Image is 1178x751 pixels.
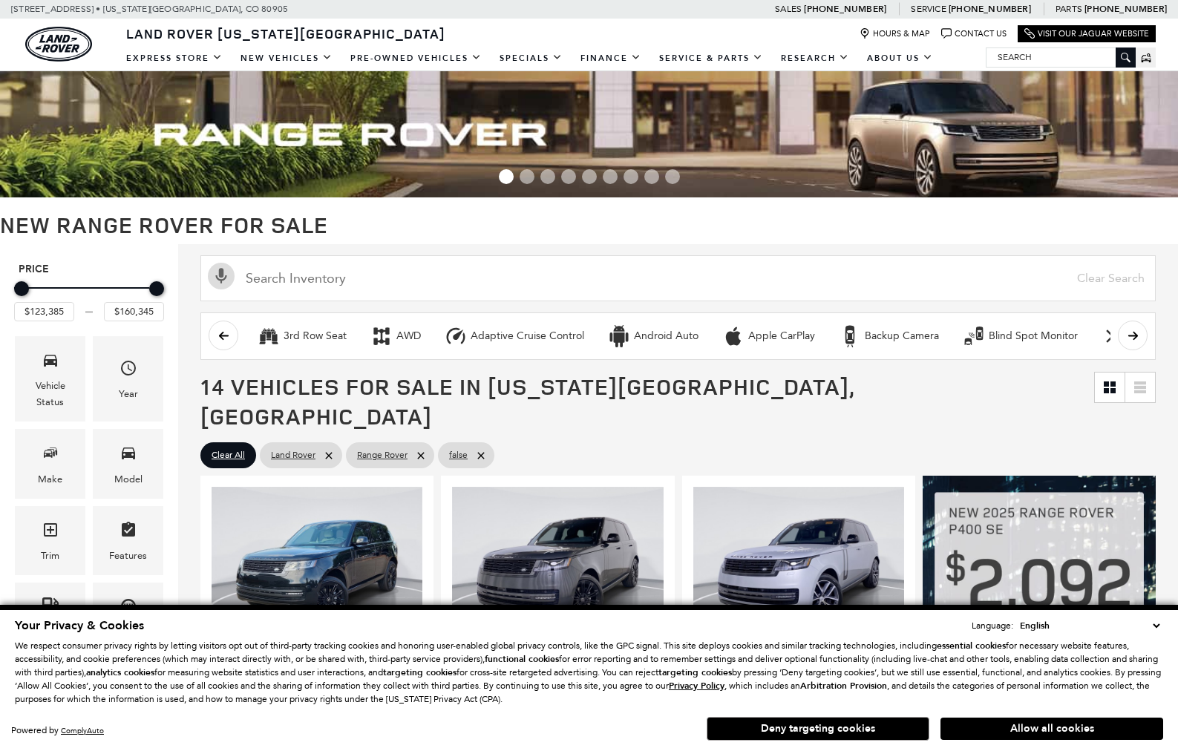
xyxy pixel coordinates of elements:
[471,329,584,343] div: Adaptive Cruise Control
[14,302,74,321] input: Minimum
[117,24,454,42] a: Land Rover [US_STATE][GEOGRAPHIC_DATA]
[831,321,947,352] button: Backup CameraBackup Camera
[561,169,576,184] span: Go to slide 4
[972,621,1013,630] div: Language:
[209,321,238,350] button: scroll left
[452,487,663,645] img: 2025 Land Rover Range Rover SE
[370,325,393,347] div: AWD
[11,726,104,735] div: Powered by
[38,471,62,488] div: Make
[93,336,163,422] div: YearYear
[600,321,707,352] button: Android AutoAndroid Auto
[149,281,164,296] div: Maximum Price
[669,681,724,691] a: Privacy Policy
[582,169,597,184] span: Go to slide 5
[109,548,147,564] div: Features
[212,446,245,465] span: Clear All
[120,517,137,548] span: Features
[634,329,698,343] div: Android Auto
[707,717,929,741] button: Deny targeting cookies
[449,446,468,465] span: false
[714,321,823,352] button: Apple CarPlayApple CarPlay
[436,321,592,352] button: Adaptive Cruise ControlAdaptive Cruise Control
[15,639,1163,706] p: We respect consumer privacy rights by letting visitors opt out of third-party tracking cookies an...
[858,45,942,71] a: About Us
[26,378,74,410] div: Vehicle Status
[61,726,104,735] a: ComplyAuto
[104,302,164,321] input: Maximum
[14,281,29,296] div: Minimum Price
[949,3,1031,15] a: [PHONE_NUMBER]
[520,169,534,184] span: Go to slide 2
[1056,4,1082,14] span: Parts
[25,27,92,62] a: land-rover
[693,487,904,645] img: 2025 Land Rover Range Rover SE
[42,517,59,548] span: Trim
[608,325,630,347] div: Android Auto
[93,429,163,498] div: ModelModel
[11,4,288,14] a: [STREET_ADDRESS] • [US_STATE][GEOGRAPHIC_DATA], CO 80905
[491,45,572,71] a: Specials
[775,4,802,14] span: Sales
[839,325,861,347] div: Backup Camera
[1084,3,1167,15] a: [PHONE_NUMBER]
[258,325,280,347] div: 3rd Row Seat
[14,276,164,321] div: Price
[445,325,467,347] div: Adaptive Cruise Control
[15,583,85,652] div: FueltypeFueltype
[120,440,137,470] span: Model
[93,506,163,575] div: FeaturesFeatures
[937,640,1006,652] strong: essential cookies
[117,45,232,71] a: EXPRESS STORE
[341,45,491,71] a: Pre-Owned Vehicles
[114,471,143,488] div: Model
[232,45,341,71] a: New Vehicles
[117,45,942,71] nav: Main Navigation
[669,680,724,692] u: Privacy Policy
[249,321,355,352] button: 3rd Row Seat3rd Row Seat
[42,594,59,624] span: Fueltype
[212,487,422,645] img: 2025 Land Rover Range Rover SE
[119,386,138,402] div: Year
[911,4,946,14] span: Service
[86,666,154,678] strong: analytics cookies
[15,617,144,634] span: Your Privacy & Cookies
[120,594,137,624] span: Transmission
[271,446,315,465] span: Land Rover
[284,329,347,343] div: 3rd Row Seat
[1102,325,1124,347] div: Bluetooth
[624,169,638,184] span: Go to slide 7
[940,718,1163,740] button: Allow all cookies
[120,355,137,386] span: Year
[748,329,815,343] div: Apple CarPlay
[772,45,858,71] a: Research
[572,45,650,71] a: Finance
[383,666,457,678] strong: targeting cookies
[42,440,59,470] span: Make
[485,653,559,665] strong: functional cookies
[658,666,732,678] strong: targeting cookies
[963,325,985,347] div: Blind Spot Monitor
[800,680,887,692] strong: Arbitration Provision
[19,263,160,276] h5: Price
[200,371,854,431] span: 14 Vehicles for Sale in [US_STATE][GEOGRAPHIC_DATA], [GEOGRAPHIC_DATA]
[804,3,886,15] a: [PHONE_NUMBER]
[989,329,1078,343] div: Blind Spot Monitor
[986,48,1135,66] input: Search
[665,169,680,184] span: Go to slide 9
[860,28,930,39] a: Hours & Map
[362,321,429,352] button: AWDAWD
[208,263,235,289] svg: Click to toggle on voice search
[603,169,618,184] span: Go to slide 6
[540,169,555,184] span: Go to slide 3
[15,506,85,575] div: TrimTrim
[865,329,939,343] div: Backup Camera
[357,446,408,465] span: Range Rover
[15,429,85,498] div: MakeMake
[42,347,59,378] span: Vehicle
[941,28,1007,39] a: Contact Us
[650,45,772,71] a: Service & Parts
[1024,28,1149,39] a: Visit Our Jaguar Website
[396,329,421,343] div: AWD
[955,321,1086,352] button: Blind Spot MonitorBlind Spot Monitor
